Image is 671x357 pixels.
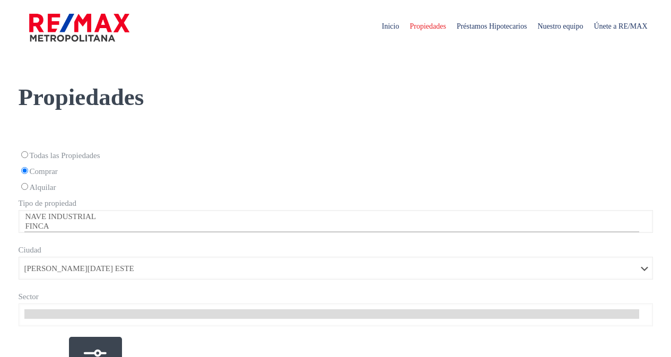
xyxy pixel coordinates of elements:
option: TERRENO [24,231,639,241]
input: Todas las Propiedades [21,151,28,158]
input: Comprar [21,167,28,174]
input: Alquilar [21,183,28,190]
span: Sector [19,292,39,301]
span: Inicio [377,11,405,42]
option: FINCA [24,222,639,231]
h1: Propiedades [19,54,653,112]
label: Alquilar [19,181,653,194]
label: Comprar [19,165,653,178]
option: NAVE INDUSTRIAL [24,212,639,222]
span: Préstamos Hipotecarios [451,11,533,42]
span: Nuestro equipo [532,11,588,42]
span: Propiedades [404,11,451,42]
span: Únete a RE/MAX [588,11,652,42]
img: remax-metropolitana-logo [29,12,129,43]
span: Ciudad [19,246,41,254]
span: Tipo de propiedad [19,199,76,207]
label: Todas las Propiedades [19,149,653,162]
